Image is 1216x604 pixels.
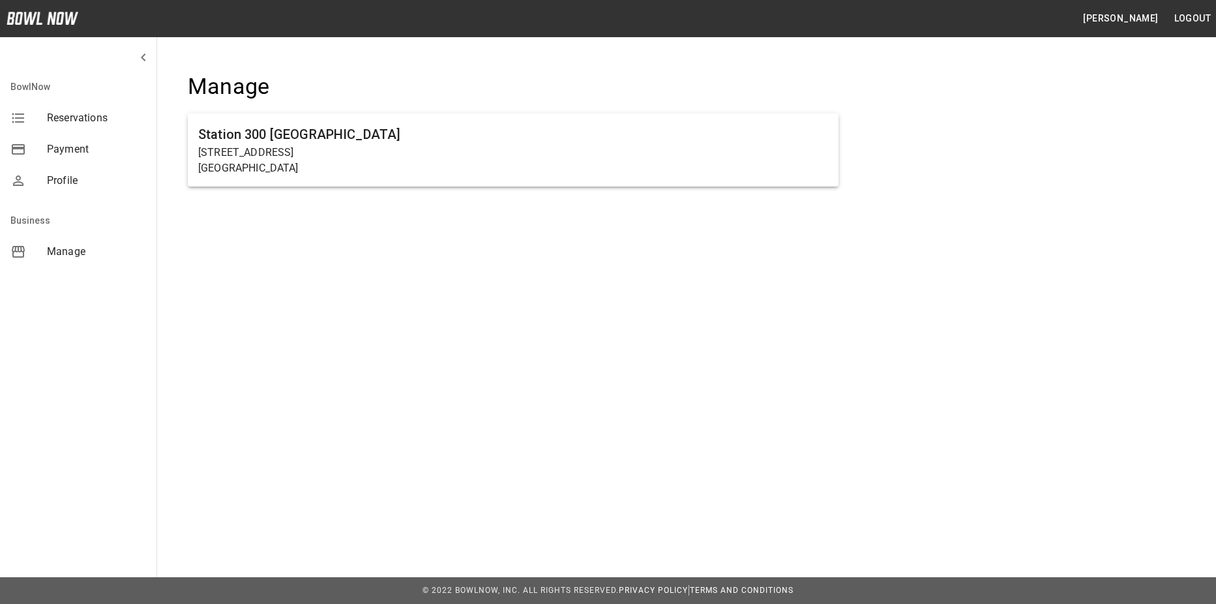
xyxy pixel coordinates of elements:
a: Terms and Conditions [690,586,793,595]
a: Privacy Policy [619,586,688,595]
span: Payment [47,142,146,157]
p: [GEOGRAPHIC_DATA] [198,160,828,176]
span: Reservations [47,110,146,126]
img: logo [7,12,78,25]
span: © 2022 BowlNow, Inc. All Rights Reserved. [423,586,619,595]
p: [STREET_ADDRESS] [198,145,828,160]
span: Manage [47,244,146,260]
h6: Station 300 [GEOGRAPHIC_DATA] [198,124,828,145]
h4: Manage [188,73,838,100]
button: [PERSON_NAME] [1078,7,1163,31]
button: Logout [1169,7,1216,31]
span: Profile [47,173,146,189]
